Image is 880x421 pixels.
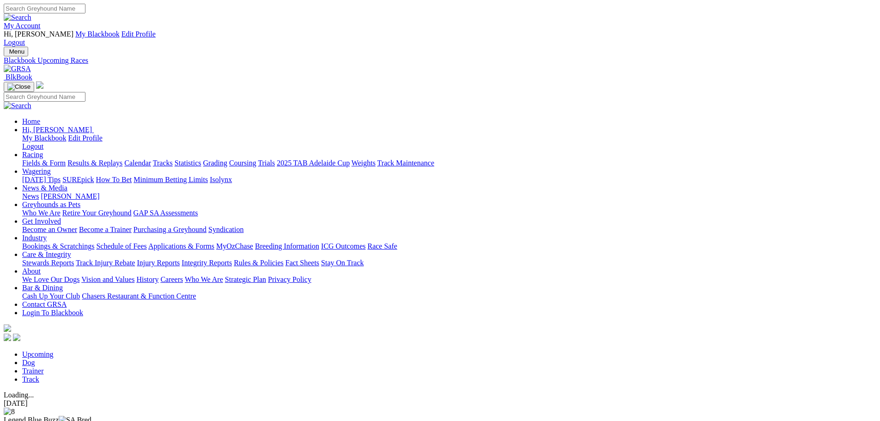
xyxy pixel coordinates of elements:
[121,30,156,38] a: Edit Profile
[22,126,92,134] span: Hi, [PERSON_NAME]
[22,142,43,150] a: Logout
[22,159,876,167] div: Racing
[153,159,173,167] a: Tracks
[4,408,15,416] img: 8
[4,13,31,22] img: Search
[148,242,214,250] a: Applications & Forms
[160,275,183,283] a: Careers
[79,226,132,233] a: Become a Trainer
[268,275,311,283] a: Privacy Policy
[4,65,31,73] img: GRSA
[22,309,83,317] a: Login To Blackbook
[4,82,34,92] button: Toggle navigation
[22,275,79,283] a: We Love Our Dogs
[321,259,364,267] a: Stay On Track
[22,234,47,242] a: Industry
[82,292,196,300] a: Chasers Restaurant & Function Centre
[22,275,876,284] div: About
[134,209,198,217] a: GAP SA Assessments
[285,259,319,267] a: Fact Sheets
[4,30,876,47] div: My Account
[4,102,31,110] img: Search
[22,284,63,292] a: Bar & Dining
[22,126,94,134] a: Hi, [PERSON_NAME]
[76,259,135,267] a: Track Injury Rebate
[22,292,876,300] div: Bar & Dining
[216,242,253,250] a: MyOzChase
[175,159,201,167] a: Statistics
[4,38,25,46] a: Logout
[22,192,39,200] a: News
[234,259,284,267] a: Rules & Policies
[377,159,434,167] a: Track Maintenance
[4,73,32,81] a: BlkBook
[22,242,876,250] div: Industry
[9,48,24,55] span: Menu
[22,259,876,267] div: Care & Integrity
[367,242,397,250] a: Race Safe
[13,334,20,341] img: twitter.svg
[22,250,71,258] a: Care & Integrity
[210,176,232,183] a: Isolynx
[22,151,43,159] a: Racing
[22,292,80,300] a: Cash Up Your Club
[22,134,876,151] div: Hi, [PERSON_NAME]
[22,201,80,208] a: Greyhounds as Pets
[22,300,67,308] a: Contact GRSA
[4,22,41,30] a: My Account
[22,259,74,267] a: Stewards Reports
[22,134,67,142] a: My Blackbook
[22,117,40,125] a: Home
[22,367,44,375] a: Trainer
[4,92,85,102] input: Search
[22,350,54,358] a: Upcoming
[22,159,66,167] a: Fields & Form
[22,176,61,183] a: [DATE] Tips
[321,242,365,250] a: ICG Outcomes
[134,176,208,183] a: Minimum Betting Limits
[22,226,876,234] div: Get Involved
[4,56,876,65] a: Blackbook Upcoming Races
[22,192,876,201] div: News & Media
[67,159,122,167] a: Results & Replays
[22,217,61,225] a: Get Involved
[96,242,146,250] a: Schedule of Fees
[229,159,256,167] a: Coursing
[4,30,73,38] span: Hi, [PERSON_NAME]
[4,334,11,341] img: facebook.svg
[22,184,67,192] a: News & Media
[68,134,103,142] a: Edit Profile
[22,226,77,233] a: Become an Owner
[22,209,61,217] a: Who We Are
[185,275,223,283] a: Who We Are
[4,47,28,56] button: Toggle navigation
[258,159,275,167] a: Trials
[22,167,51,175] a: Wagering
[134,226,206,233] a: Purchasing a Greyhound
[41,192,99,200] a: [PERSON_NAME]
[225,275,266,283] a: Strategic Plan
[22,242,94,250] a: Bookings & Scratchings
[62,209,132,217] a: Retire Your Greyhound
[7,83,30,91] img: Close
[4,4,85,13] input: Search
[277,159,350,167] a: 2025 TAB Adelaide Cup
[136,275,158,283] a: History
[4,324,11,332] img: logo-grsa-white.png
[6,73,32,81] span: BlkBook
[203,159,227,167] a: Grading
[22,375,39,383] a: Track
[81,275,134,283] a: Vision and Values
[137,259,180,267] a: Injury Reports
[124,159,151,167] a: Calendar
[22,267,41,275] a: About
[182,259,232,267] a: Integrity Reports
[22,176,876,184] div: Wagering
[255,242,319,250] a: Breeding Information
[75,30,120,38] a: My Blackbook
[62,176,94,183] a: SUREpick
[22,209,876,217] div: Greyhounds as Pets
[4,391,34,399] span: Loading...
[352,159,376,167] a: Weights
